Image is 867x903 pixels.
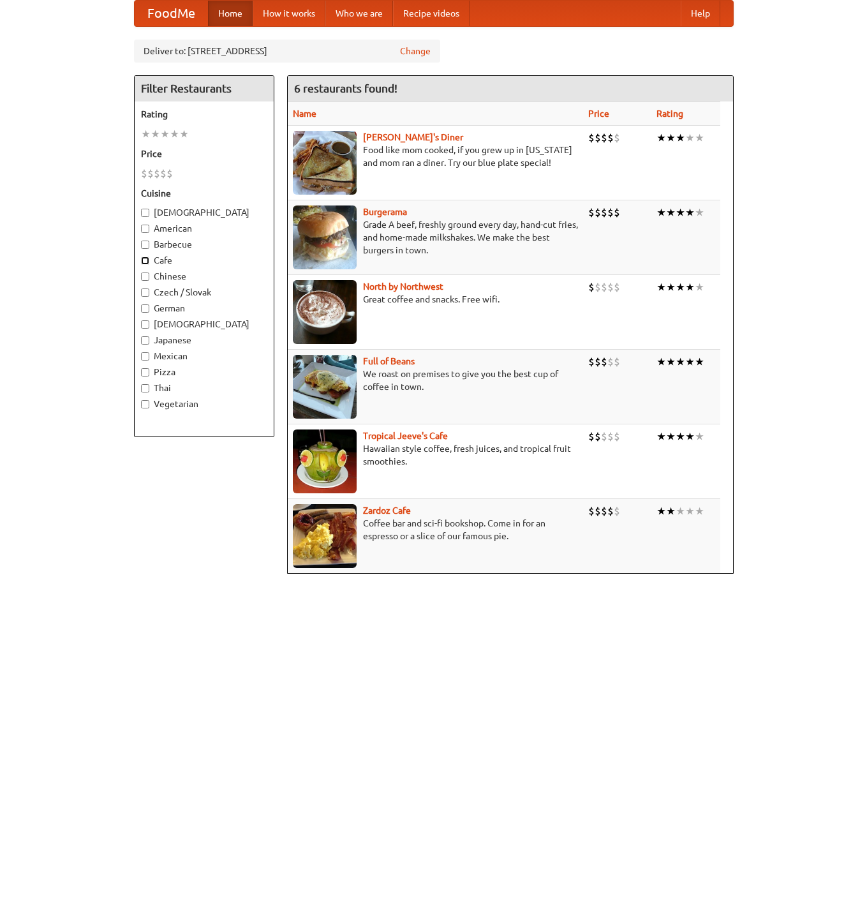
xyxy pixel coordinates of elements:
[656,280,666,294] li: ★
[595,280,601,294] li: $
[141,286,267,299] label: Czech / Slovak
[607,131,614,145] li: $
[141,350,267,362] label: Mexican
[588,108,609,119] a: Price
[607,355,614,369] li: $
[676,280,685,294] li: ★
[167,167,173,181] li: $
[614,280,620,294] li: $
[141,272,149,281] input: Chinese
[607,429,614,444] li: $
[685,429,695,444] li: ★
[614,504,620,518] li: $
[141,222,267,235] label: American
[685,355,695,369] li: ★
[141,382,267,394] label: Thai
[601,131,607,145] li: $
[170,127,179,141] li: ★
[666,205,676,220] li: ★
[363,356,415,366] a: Full of Beans
[253,1,325,26] a: How it works
[363,132,463,142] a: [PERSON_NAME]'s Diner
[676,355,685,369] li: ★
[141,400,149,408] input: Vegetarian
[666,280,676,294] li: ★
[695,280,704,294] li: ★
[141,318,267,331] label: [DEMOGRAPHIC_DATA]
[134,40,440,63] div: Deliver to: [STREET_ADDRESS]
[666,429,676,444] li: ★
[294,82,397,94] ng-pluralize: 6 restaurants found!
[293,442,578,468] p: Hawaiian style coffee, fresh juices, and tropical fruit smoothies.
[160,127,170,141] li: ★
[676,504,685,518] li: ★
[141,238,267,251] label: Barbecue
[601,205,607,220] li: $
[676,429,685,444] li: ★
[141,302,267,315] label: German
[141,320,149,329] input: [DEMOGRAPHIC_DATA]
[601,280,607,294] li: $
[656,355,666,369] li: ★
[695,205,704,220] li: ★
[656,205,666,220] li: ★
[141,225,149,233] input: American
[147,167,154,181] li: $
[141,352,149,361] input: Mexican
[393,1,470,26] a: Recipe videos
[160,167,167,181] li: $
[656,131,666,145] li: ★
[141,257,149,265] input: Cafe
[676,205,685,220] li: ★
[141,206,267,219] label: [DEMOGRAPHIC_DATA]
[614,355,620,369] li: $
[135,76,274,101] h4: Filter Restaurants
[588,280,595,294] li: $
[293,205,357,269] img: burgerama.jpg
[141,241,149,249] input: Barbecue
[685,205,695,220] li: ★
[695,355,704,369] li: ★
[363,505,411,516] a: Zardoz Cafe
[363,207,407,217] a: Burgerama
[135,1,208,26] a: FoodMe
[607,504,614,518] li: $
[293,108,316,119] a: Name
[588,205,595,220] li: $
[293,517,578,542] p: Coffee bar and sci-fi bookshop. Come in for an espresso or a slice of our famous pie.
[141,368,149,377] input: Pizza
[656,429,666,444] li: ★
[681,1,720,26] a: Help
[141,270,267,283] label: Chinese
[141,384,149,392] input: Thai
[293,131,357,195] img: sallys.jpg
[595,131,601,145] li: $
[293,504,357,568] img: zardoz.jpg
[293,293,578,306] p: Great coffee and snacks. Free wifi.
[141,336,149,345] input: Japanese
[363,281,443,292] a: North by Northwest
[595,205,601,220] li: $
[656,504,666,518] li: ★
[208,1,253,26] a: Home
[666,131,676,145] li: ★
[154,167,160,181] li: $
[293,144,578,169] p: Food like mom cooked, if you grew up in [US_STATE] and mom ran a diner. Try our blue plate special!
[595,429,601,444] li: $
[151,127,160,141] li: ★
[141,209,149,217] input: [DEMOGRAPHIC_DATA]
[141,167,147,181] li: $
[141,127,151,141] li: ★
[293,280,357,344] img: north.jpg
[179,127,189,141] li: ★
[685,131,695,145] li: ★
[141,366,267,378] label: Pizza
[141,288,149,297] input: Czech / Slovak
[601,429,607,444] li: $
[293,355,357,419] img: beans.jpg
[614,131,620,145] li: $
[666,355,676,369] li: ★
[363,431,448,441] a: Tropical Jeeve's Cafe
